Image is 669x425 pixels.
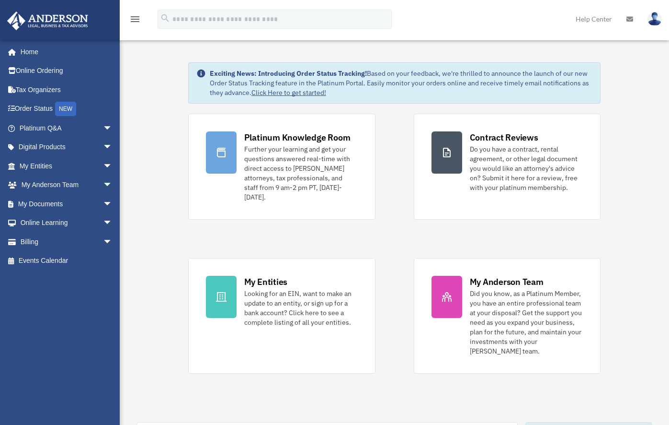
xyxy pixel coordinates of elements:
[7,213,127,233] a: Online Learningarrow_drop_down
[7,80,127,99] a: Tax Organizers
[244,289,358,327] div: Looking for an EIN, want to make an update to an entity, or sign up for a bank account? Click her...
[55,102,76,116] div: NEW
[7,138,127,157] a: Digital Productsarrow_drop_down
[244,276,287,288] div: My Entities
[244,131,351,143] div: Platinum Knowledge Room
[188,114,375,220] a: Platinum Knowledge Room Further your learning and get your questions answered real-time with dire...
[470,144,583,192] div: Do you have a contract, rental agreement, or other legal document you would like an attorney's ad...
[103,232,122,252] span: arrow_drop_down
[160,13,170,24] i: search
[103,176,122,195] span: arrow_drop_down
[4,12,91,30] img: Anderson Advisors Platinum Portal
[7,232,127,251] a: Billingarrow_drop_down
[103,118,122,138] span: arrow_drop_down
[7,176,127,195] a: My Anderson Teamarrow_drop_down
[470,131,538,143] div: Contract Reviews
[414,114,601,220] a: Contract Reviews Do you have a contract, rental agreement, or other legal document you would like...
[647,12,662,26] img: User Pic
[414,258,601,374] a: My Anderson Team Did you know, as a Platinum Member, you have an entire professional team at your...
[470,289,583,356] div: Did you know, as a Platinum Member, you have an entire professional team at your disposal? Get th...
[103,194,122,214] span: arrow_drop_down
[129,13,141,25] i: menu
[7,99,127,119] a: Order StatusNEW
[103,213,122,233] span: arrow_drop_down
[129,17,141,25] a: menu
[103,156,122,176] span: arrow_drop_down
[210,69,367,78] strong: Exciting News: Introducing Order Status Tracking!
[7,251,127,271] a: Events Calendar
[7,156,127,176] a: My Entitiesarrow_drop_down
[251,88,326,97] a: Click Here to get started!
[188,258,375,374] a: My Entities Looking for an EIN, want to make an update to an entity, or sign up for a bank accoun...
[103,138,122,157] span: arrow_drop_down
[210,69,593,97] div: Based on your feedback, we're thrilled to announce the launch of our new Order Status Tracking fe...
[470,276,544,288] div: My Anderson Team
[7,42,122,61] a: Home
[7,194,127,213] a: My Documentsarrow_drop_down
[244,144,358,202] div: Further your learning and get your questions answered real-time with direct access to [PERSON_NAM...
[7,61,127,81] a: Online Ordering
[7,118,127,138] a: Platinum Q&Aarrow_drop_down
